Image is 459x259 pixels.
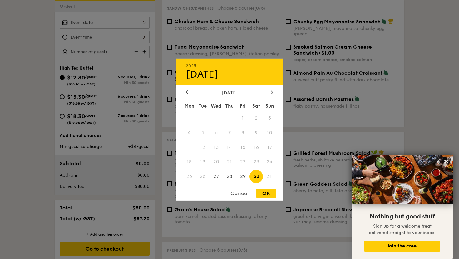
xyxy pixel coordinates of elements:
button: Close [441,156,451,166]
div: [DATE] [186,89,273,95]
span: 15 [236,141,249,154]
span: 13 [210,141,223,154]
div: Sat [249,100,263,111]
span: 10 [263,126,276,139]
div: Fri [236,100,249,111]
img: DSC07876-Edit02-Large.jpeg [352,155,453,204]
span: 6 [210,126,223,139]
span: 27 [210,170,223,183]
span: 1 [236,111,249,125]
span: 12 [196,141,210,154]
span: 29 [236,170,249,183]
span: 21 [223,155,236,169]
div: Wed [210,100,223,111]
span: 2 [249,111,263,125]
span: 11 [183,141,196,154]
span: 18 [183,155,196,169]
span: 8 [236,126,249,139]
span: 25 [183,170,196,183]
span: 16 [249,141,263,154]
div: Sun [263,100,276,111]
button: Join the crew [364,241,440,252]
span: 3 [263,111,276,125]
span: 26 [196,170,210,183]
span: 30 [249,170,263,183]
span: 4 [183,126,196,139]
div: OK [256,189,276,198]
span: 23 [249,155,263,169]
div: Mon [183,100,196,111]
span: 17 [263,141,276,154]
span: 9 [249,126,263,139]
div: Tue [196,100,210,111]
div: Cancel [224,189,255,198]
span: 7 [223,126,236,139]
div: 2025 [186,63,273,68]
span: 5 [196,126,210,139]
div: [DATE] [186,68,273,80]
span: 14 [223,141,236,154]
span: 22 [236,155,249,169]
span: 24 [263,155,276,169]
span: 20 [210,155,223,169]
span: 31 [263,170,276,183]
div: Thu [223,100,236,111]
span: Nothing but good stuff [370,213,435,220]
span: 28 [223,170,236,183]
span: 19 [196,155,210,169]
span: Sign up for a welcome treat delivered straight to your inbox. [369,223,436,235]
